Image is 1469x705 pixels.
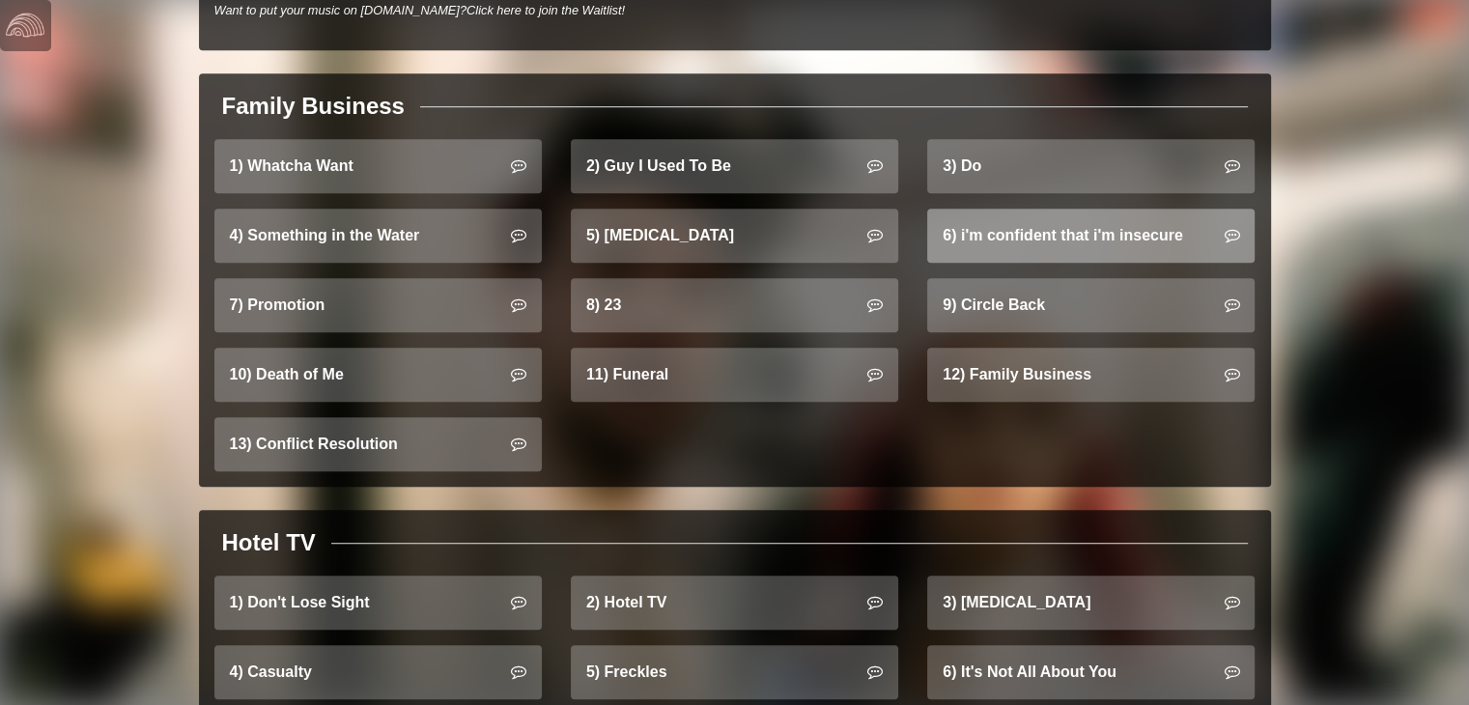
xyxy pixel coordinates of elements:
i: Want to put your music on [DOMAIN_NAME]? [214,3,626,17]
a: 1) Whatcha Want [214,139,542,193]
a: 2) Hotel TV [571,576,898,630]
a: 1) Don't Lose Sight [214,576,542,630]
div: Family Business [222,89,405,124]
a: 3) Do [927,139,1255,193]
a: 10) Death of Me [214,348,542,402]
img: logo-white-4c48a5e4bebecaebe01ca5a9d34031cfd3d4ef9ae749242e8c4bf12ef99f53e8.png [6,6,44,44]
a: 3) [MEDICAL_DATA] [927,576,1255,630]
a: 12) Family Business [927,348,1255,402]
a: 8) 23 [571,278,898,332]
a: 6) It's Not All About You [927,645,1255,699]
a: 5) [MEDICAL_DATA] [571,209,898,263]
a: Click here to join the Waitlist! [466,3,625,17]
a: 5) Freckles [571,645,898,699]
a: 6) i'm confident that i'm insecure [927,209,1255,263]
div: Hotel TV [222,525,316,560]
a: 13) Conflict Resolution [214,417,542,471]
a: 2) Guy I Used To Be [571,139,898,193]
a: 9) Circle Back [927,278,1255,332]
a: 7) Promotion [214,278,542,332]
a: 4) Casualty [214,645,542,699]
a: 11) Funeral [571,348,898,402]
a: 4) Something in the Water [214,209,542,263]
